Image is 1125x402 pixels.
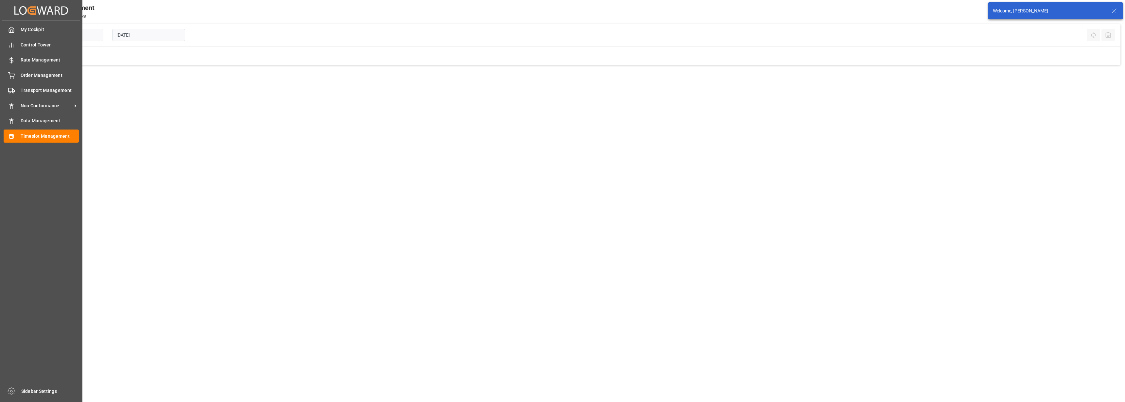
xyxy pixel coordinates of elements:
a: Timeslot Management [4,130,79,142]
span: My Cockpit [21,26,79,33]
input: DD-MM-YYYY [113,29,185,41]
a: Order Management [4,69,79,81]
a: Control Tower [4,38,79,51]
a: Data Management [4,114,79,127]
a: Transport Management [4,84,79,97]
div: Welcome, [PERSON_NAME] [993,8,1105,14]
a: My Cockpit [4,23,79,36]
span: Non Conformance [21,102,72,109]
a: Rate Management [4,54,79,66]
span: Data Management [21,117,79,124]
span: Rate Management [21,57,79,63]
span: Order Management [21,72,79,79]
span: Timeslot Management [21,133,79,140]
span: Control Tower [21,42,79,48]
span: Sidebar Settings [21,388,80,395]
span: Transport Management [21,87,79,94]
